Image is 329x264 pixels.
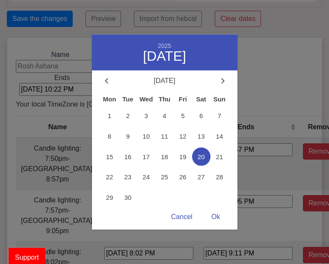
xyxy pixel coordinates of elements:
span: 12 [174,127,192,145]
span: 19 [174,148,192,166]
span: 20 [192,148,210,166]
div: Mon [101,91,119,107]
span: 29 [101,188,119,207]
span: 5 [174,107,192,125]
div: Ok [203,209,228,225]
span: 2 [119,107,137,125]
div: Sun [210,91,229,107]
span: 16 [119,148,137,166]
span: 8 [101,127,119,145]
span: 9 [119,127,137,145]
div: Tue [119,91,137,107]
div: Sat [192,91,210,107]
span: 22 [101,168,119,187]
span: 13 [192,127,210,145]
span: 28 [210,168,229,187]
div: [DATE] [105,49,225,63]
span: 10 [137,127,155,145]
span: 15 [101,148,119,166]
span: 24 [137,168,155,187]
div: [DATE] [105,77,225,85]
div: 2025 [105,42,225,49]
span: 6 [192,107,210,125]
span: 4 [155,107,174,125]
div: Fri [174,91,192,107]
span: 21 [210,148,229,166]
div: Cancel [163,209,201,225]
span: 27 [192,168,210,187]
span: 3 [137,107,155,125]
div: Ends [9,73,115,96]
span: 17 [137,148,155,166]
span: 30 [119,188,137,207]
span: 25 [155,168,174,187]
span: 7 [210,107,229,125]
span: 23 [119,168,137,187]
span: 11 [155,127,174,145]
div: Thu [155,91,174,107]
span: 18 [155,148,174,166]
span: 14 [210,127,229,145]
div: Wed [137,91,155,107]
span: 26 [174,168,192,187]
span: 1 [101,107,119,125]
